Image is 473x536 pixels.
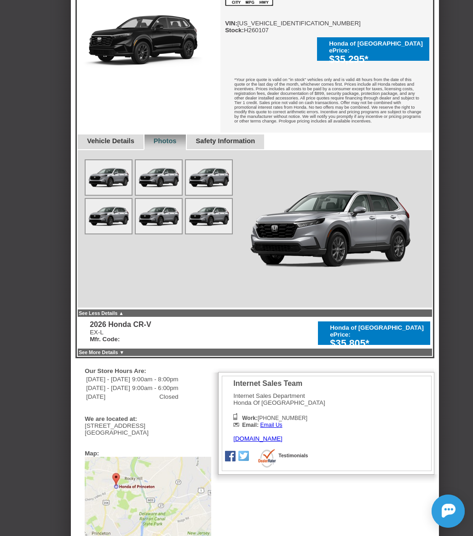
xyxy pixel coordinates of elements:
[87,137,134,145] a: Vehicle Details
[136,160,182,195] img: Image.aspx
[186,160,232,195] img: Image.aspx
[132,375,179,383] td: 9:00am - 8:00pm
[225,20,237,27] b: VIN:
[86,199,132,233] img: Image.aspx
[85,450,99,457] div: Map:
[258,449,277,468] img: Icon_Dealerrater.png
[329,54,425,65] div: $35,295*
[238,451,249,461] img: Icon_Twitter.png
[330,338,426,350] div: $35,805*
[242,422,259,428] b: Email:
[132,393,179,401] td: Closed
[233,379,325,388] div: Internet Sales Team
[86,160,132,195] img: Image.aspx
[154,137,177,145] a: Photos
[220,70,432,133] div: *Your price quote is valid on "in stock" vehicles only and is valid 48 hours from the date of thi...
[278,453,308,458] a: Testimonials
[390,486,473,536] iframe: Chat Assistance
[85,367,207,374] div: Our Store Hours Are:
[90,320,151,329] div: 2026 Honda CR-V
[329,40,425,54] div: Honda of [GEOGRAPHIC_DATA] ePrice:
[90,329,151,343] div: EX-L
[79,310,124,316] a: See Less Details ▲
[233,423,239,427] img: Icon_Email2.png
[242,415,258,421] b: Work:
[90,336,120,343] b: Mfr. Code:
[86,375,131,383] td: [DATE] - [DATE]
[242,415,307,421] span: [PHONE_NUMBER]
[186,199,232,233] img: Image.aspx
[260,422,283,428] a: Email Us
[86,384,131,392] td: [DATE] - [DATE]
[233,379,325,442] div: Internet Sales Department Honda Of [GEOGRAPHIC_DATA]
[238,159,422,297] img: Image.aspx
[225,451,236,461] img: Icon_Facebook.png
[79,350,124,355] a: See More Details ▼
[330,324,426,338] div: Honda of [GEOGRAPHIC_DATA] ePrice:
[233,413,237,420] img: Icon_Phone.png
[196,137,255,145] a: Safety Information
[85,422,211,436] div: [STREET_ADDRESS] [GEOGRAPHIC_DATA]
[225,27,244,34] b: Stock:
[85,415,207,422] div: We are located at:
[136,199,182,233] img: Image.aspx
[132,384,179,392] td: 9:00am - 6:00pm
[233,435,283,442] a: [DOMAIN_NAME]
[86,393,131,401] td: [DATE]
